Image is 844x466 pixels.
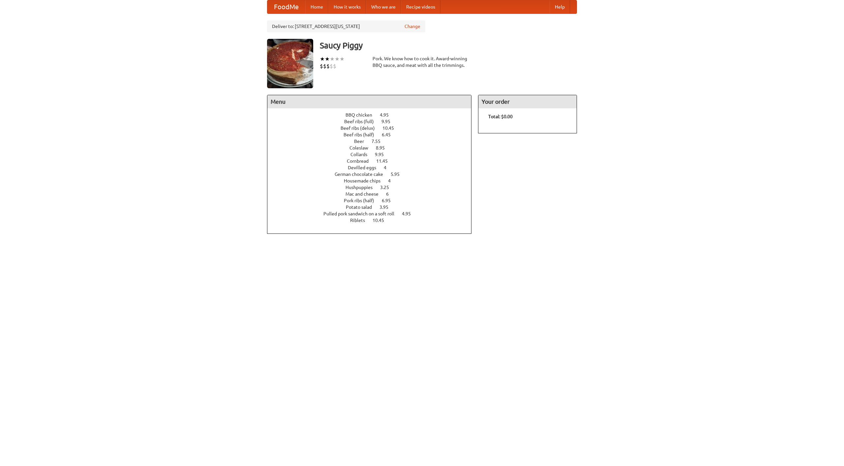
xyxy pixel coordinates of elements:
span: 10.45 [382,125,401,131]
span: 3.95 [379,205,395,210]
a: BBQ chicken 4.95 [346,112,401,118]
span: 10.45 [373,218,391,223]
span: Beer [354,139,371,144]
li: ★ [325,55,330,63]
a: Devilled eggs 4 [348,165,399,170]
span: 9.95 [375,152,390,157]
span: Beef ribs (full) [344,119,380,124]
span: Cornbread [347,158,375,164]
a: Cornbread 11.45 [347,158,400,164]
h4: Your order [478,95,577,108]
span: 3.25 [380,185,396,190]
span: Potato salad [346,205,378,210]
a: How it works [328,0,366,14]
span: Housemade chips [344,178,387,183]
a: Potato salad 3.95 [346,205,401,210]
a: Pork ribs (half) 6.95 [344,198,403,203]
span: 9.95 [381,119,397,124]
span: 11.45 [376,158,394,164]
li: ★ [330,55,335,63]
a: Pulled pork sandwich on a soft roll 4.95 [323,211,423,216]
span: Hushpuppies [346,185,379,190]
span: Beef ribs (delux) [341,125,381,131]
span: German chocolate cake [335,172,390,177]
li: ★ [340,55,345,63]
span: Beef ribs (half) [344,132,381,137]
a: Housemade chips 4 [344,178,403,183]
span: 4.95 [380,112,395,118]
span: 5.95 [391,172,406,177]
a: FoodMe [267,0,305,14]
span: 6.95 [382,198,397,203]
span: Coleslaw [349,145,375,151]
span: 4.95 [402,211,417,216]
span: 6 [386,191,395,197]
span: 7.55 [372,139,387,144]
a: Beef ribs (half) 6.45 [344,132,403,137]
img: angular.jpg [267,39,313,88]
b: Total: $0.00 [488,114,513,119]
a: Who we are [366,0,401,14]
span: 4 [384,165,393,170]
h4: Menu [267,95,471,108]
a: Collards 9.95 [350,152,396,157]
span: Riblets [350,218,372,223]
a: Change [405,23,420,30]
li: $ [330,63,333,70]
a: Hushpuppies 3.25 [346,185,401,190]
div: Pork. We know how to cook it. Award-winning BBQ sauce, and meat with all the trimmings. [373,55,471,69]
span: Pork ribs (half) [344,198,381,203]
a: Beer 7.55 [354,139,393,144]
a: Beef ribs (delux) 10.45 [341,125,406,131]
a: Beef ribs (full) 9.95 [344,119,403,124]
span: BBQ chicken [346,112,379,118]
li: $ [326,63,330,70]
li: $ [323,63,326,70]
a: Home [305,0,328,14]
a: Recipe videos [401,0,440,14]
div: Deliver to: [STREET_ADDRESS][US_STATE] [267,20,425,32]
li: ★ [335,55,340,63]
h3: Saucy Piggy [320,39,577,52]
span: Mac and cheese [346,191,385,197]
li: $ [320,63,323,70]
span: Collards [350,152,374,157]
li: ★ [320,55,325,63]
li: $ [333,63,336,70]
span: 6.45 [382,132,397,137]
a: Help [550,0,570,14]
a: Mac and cheese 6 [346,191,401,197]
a: Riblets 10.45 [350,218,396,223]
span: Devilled eggs [348,165,383,170]
span: Pulled pork sandwich on a soft roll [323,211,401,216]
span: 8.95 [376,145,391,151]
a: Coleslaw 8.95 [349,145,397,151]
span: 4 [388,178,397,183]
a: German chocolate cake 5.95 [335,172,412,177]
